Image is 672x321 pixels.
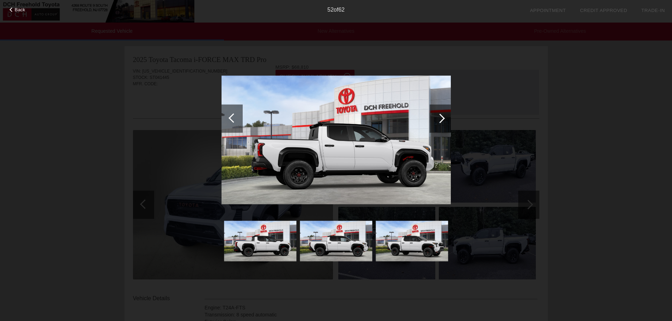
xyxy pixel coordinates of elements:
[327,7,334,13] span: 52
[300,221,372,261] img: d1548344c72deb0f609ab33bfd54f632.png
[376,221,448,261] img: 4b967b7dfc12bb92e73a64b62270ff34.png
[222,75,451,204] img: 025a57cf232bc32c961722ed6c19740b.png
[530,8,566,13] a: Appointment
[224,221,296,261] img: 025a57cf232bc32c961722ed6c19740b.png
[641,8,665,13] a: Trade-In
[15,7,25,12] span: Back
[580,8,627,13] a: Credit Approved
[338,7,345,13] span: 62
